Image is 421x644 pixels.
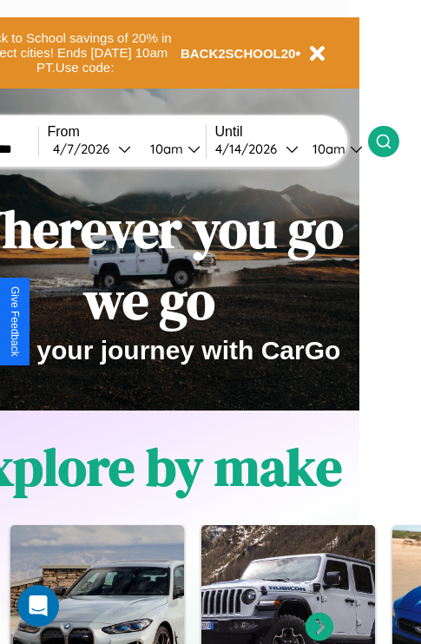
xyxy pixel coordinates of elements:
label: Until [215,124,368,140]
div: 4 / 7 / 2026 [53,141,118,157]
button: 10am [136,140,206,158]
div: 10am [141,141,187,157]
div: Give Feedback [9,286,21,357]
label: From [48,124,206,140]
div: 4 / 14 / 2026 [215,141,286,157]
button: 10am [299,140,368,158]
b: BACK2SCHOOL20 [181,46,296,61]
div: 10am [304,141,350,157]
button: 4/7/2026 [48,140,136,158]
div: Open Intercom Messenger [17,585,59,627]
